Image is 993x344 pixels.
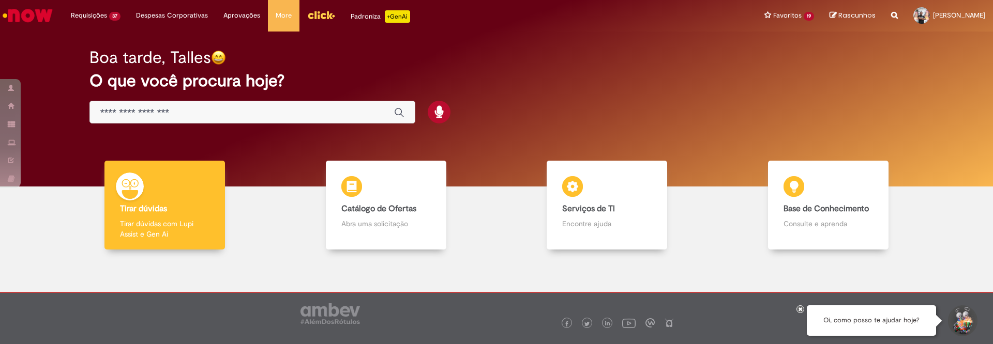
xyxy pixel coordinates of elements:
a: Tirar dúvidas Tirar dúvidas com Lupi Assist e Gen Ai [54,161,276,250]
span: More [276,10,292,21]
a: Catálogo de Ofertas Abra uma solicitação [276,161,497,250]
h2: Boa tarde, Talles [89,49,211,67]
span: Favoritos [773,10,802,21]
button: Iniciar Conversa de Suporte [946,305,977,336]
span: Aprovações [223,10,260,21]
img: logo_footer_linkedin.png [605,321,610,327]
div: Padroniza [351,10,410,23]
span: [PERSON_NAME] [933,11,985,20]
p: Consulte e aprenda [784,218,873,229]
span: Requisições [71,10,107,21]
p: Encontre ajuda [562,218,652,229]
b: Serviços de TI [562,204,615,214]
img: logo_footer_facebook.png [564,321,569,326]
b: Catálogo de Ofertas [341,204,416,214]
a: Serviços de TI Encontre ajuda [496,161,718,250]
p: Abra uma solicitação [341,218,431,229]
b: Base de Conhecimento [784,204,869,214]
img: logo_footer_youtube.png [622,316,636,330]
img: click_logo_yellow_360x200.png [307,7,335,23]
p: +GenAi [385,10,410,23]
img: logo_footer_ambev_rotulo_gray.png [300,303,360,324]
h2: O que você procura hoje? [89,72,904,90]
a: Base de Conhecimento Consulte e aprenda [718,161,939,250]
img: logo_footer_twitter.png [584,321,590,326]
span: Rascunhos [838,10,876,20]
img: happy-face.png [211,50,226,65]
img: ServiceNow [1,5,54,26]
span: Despesas Corporativas [136,10,208,21]
a: Rascunhos [830,11,876,21]
div: Oi, como posso te ajudar hoje? [807,305,936,336]
span: 19 [804,12,814,21]
img: logo_footer_naosei.png [665,318,674,327]
p: Tirar dúvidas com Lupi Assist e Gen Ai [120,218,209,239]
img: logo_footer_workplace.png [645,318,655,327]
span: 37 [109,12,121,21]
b: Tirar dúvidas [120,204,167,214]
